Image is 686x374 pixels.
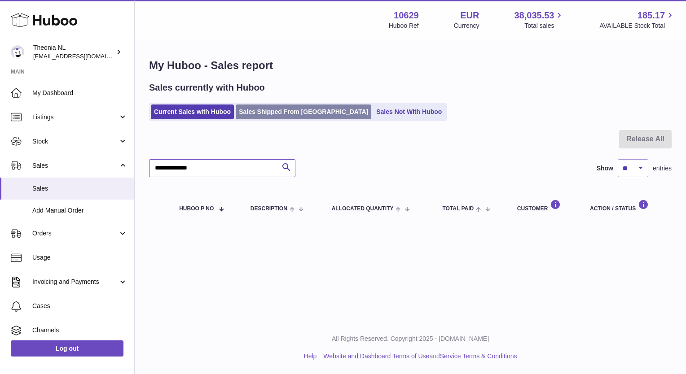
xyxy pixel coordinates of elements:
li: and [320,352,517,361]
span: ALLOCATED Quantity [332,206,394,212]
span: Description [251,206,287,212]
h1: My Huboo - Sales report [149,58,672,73]
a: Help [304,352,317,360]
span: Stock [32,137,118,146]
span: Add Manual Order [32,206,128,215]
span: 38,035.53 [514,9,554,22]
h2: Sales currently with Huboo [149,82,265,94]
div: Huboo Ref [389,22,419,30]
strong: EUR [460,9,479,22]
span: Total sales [524,22,564,30]
div: Customer [517,200,572,212]
a: Log out [11,340,123,357]
span: Sales [32,184,128,193]
span: Cases [32,302,128,310]
span: Listings [32,113,118,122]
div: Action / Status [590,200,663,212]
a: Service Terms & Conditions [440,352,517,360]
span: My Dashboard [32,89,128,97]
span: Total paid [442,206,474,212]
span: 185.17 [638,9,665,22]
div: Theonia NL [33,43,114,61]
strong: 10629 [394,9,419,22]
span: Huboo P no [179,206,214,212]
span: entries [653,164,672,173]
div: Currency [454,22,479,30]
span: Channels [32,326,128,335]
img: info@wholesomegoods.eu [11,45,24,59]
p: All Rights Reserved. Copyright 2025 - [DOMAIN_NAME] [142,335,679,343]
a: Website and Dashboard Terms of Use [323,352,429,360]
span: Orders [32,229,118,238]
label: Show [597,164,613,173]
span: [EMAIL_ADDRESS][DOMAIN_NAME] [33,52,132,60]
a: Sales Not With Huboo [373,104,445,119]
a: Sales Shipped From [GEOGRAPHIC_DATA] [236,104,371,119]
span: Sales [32,161,118,170]
span: Usage [32,253,128,262]
span: AVAILABLE Stock Total [599,22,675,30]
a: 38,035.53 Total sales [514,9,564,30]
a: Current Sales with Huboo [151,104,234,119]
span: Invoicing and Payments [32,278,118,286]
a: 185.17 AVAILABLE Stock Total [599,9,675,30]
